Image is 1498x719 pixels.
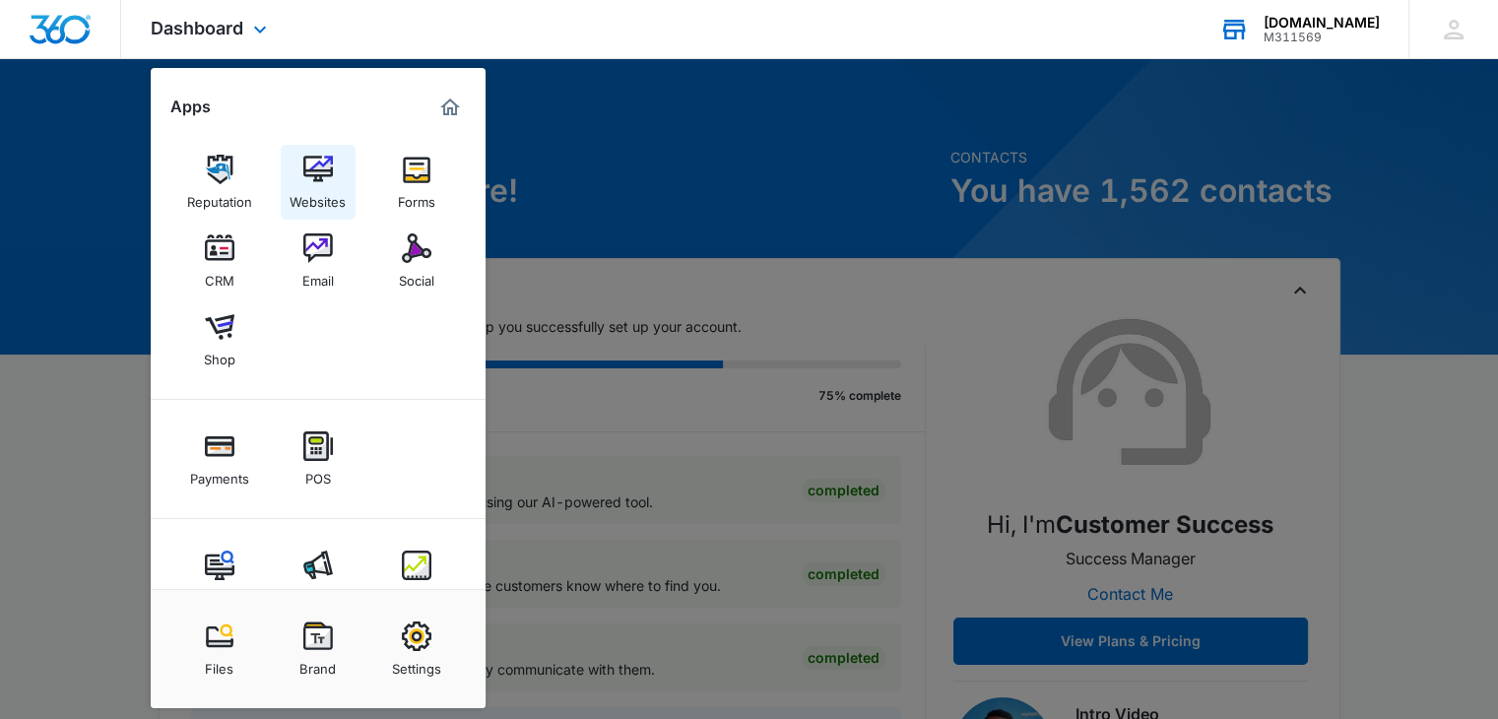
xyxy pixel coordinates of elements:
h2: Apps [170,98,211,116]
a: Email [281,224,356,298]
a: Ads [281,541,356,616]
a: Intelligence [379,541,454,616]
div: Social [399,263,434,289]
a: CRM [182,224,257,298]
div: POS [305,461,331,487]
a: Forms [379,145,454,220]
div: account name [1264,15,1380,31]
div: Websites [290,184,346,210]
div: Content [195,580,244,606]
a: Payments [182,422,257,496]
div: Settings [392,651,441,677]
a: Settings [379,612,454,686]
span: Dashboard [151,18,243,38]
div: Shop [204,342,235,367]
div: Files [205,651,233,677]
a: Marketing 360® Dashboard [434,92,466,123]
div: Reputation [187,184,252,210]
a: Files [182,612,257,686]
div: Email [302,263,334,289]
div: Intelligence [381,580,451,606]
div: account id [1264,31,1380,44]
a: Social [379,224,454,298]
div: CRM [205,263,234,289]
div: Payments [190,461,249,487]
a: Reputation [182,145,257,220]
a: Shop [182,302,257,377]
div: Ads [306,580,330,606]
a: Websites [281,145,356,220]
a: POS [281,422,356,496]
a: Content [182,541,257,616]
a: Brand [281,612,356,686]
div: Brand [299,651,336,677]
div: Forms [398,184,435,210]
